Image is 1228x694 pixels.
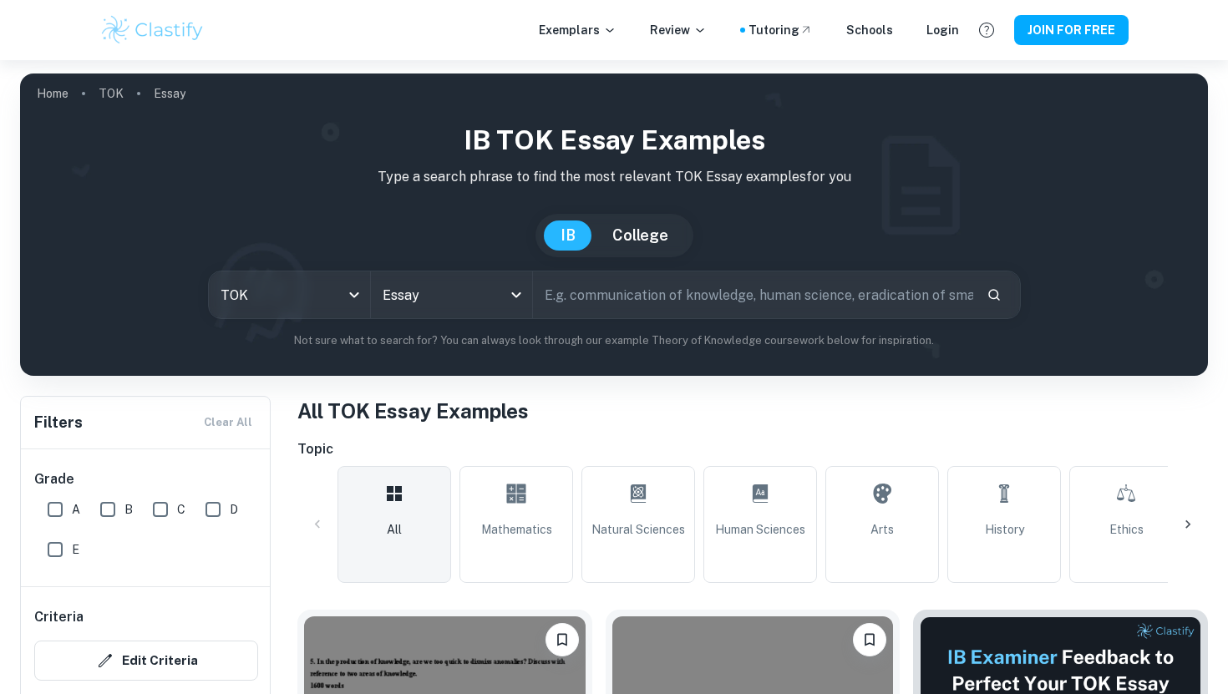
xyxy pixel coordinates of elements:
[37,82,69,105] a: Home
[209,271,370,318] div: TOK
[748,21,813,39] a: Tutoring
[539,21,617,39] p: Exemplars
[1109,520,1144,539] span: Ethics
[972,16,1001,44] button: Help and Feedback
[371,271,532,318] div: Essay
[230,500,238,519] span: D
[870,520,894,539] span: Arts
[34,641,258,681] button: Edit Criteria
[33,332,1195,349] p: Not sure what to search for? You can always look through our example Theory of Knowledge coursewo...
[715,520,805,539] span: Human Sciences
[846,21,893,39] a: Schools
[481,520,552,539] span: Mathematics
[591,520,685,539] span: Natural Sciences
[980,281,1008,309] button: Search
[177,500,185,519] span: C
[985,520,1024,539] span: History
[34,469,258,489] h6: Grade
[545,623,579,656] button: Please log in to bookmark exemplars
[124,500,133,519] span: B
[650,21,707,39] p: Review
[533,271,973,318] input: E.g. communication of knowledge, human science, eradication of smallpox...
[596,220,685,251] button: College
[33,167,1195,187] p: Type a search phrase to find the most relevant TOK Essay examples for you
[544,220,592,251] button: IB
[387,520,402,539] span: All
[297,439,1208,459] h6: Topic
[99,82,124,105] a: TOK
[20,73,1208,376] img: profile cover
[72,540,79,559] span: E
[34,411,83,434] h6: Filters
[72,500,80,519] span: A
[853,623,886,656] button: Please log in to bookmark exemplars
[297,396,1208,426] h1: All TOK Essay Examples
[154,84,185,103] p: Essay
[1014,15,1129,45] button: JOIN FOR FREE
[34,607,84,627] h6: Criteria
[99,13,206,47] img: Clastify logo
[33,120,1195,160] h1: IB TOK Essay examples
[926,21,959,39] a: Login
